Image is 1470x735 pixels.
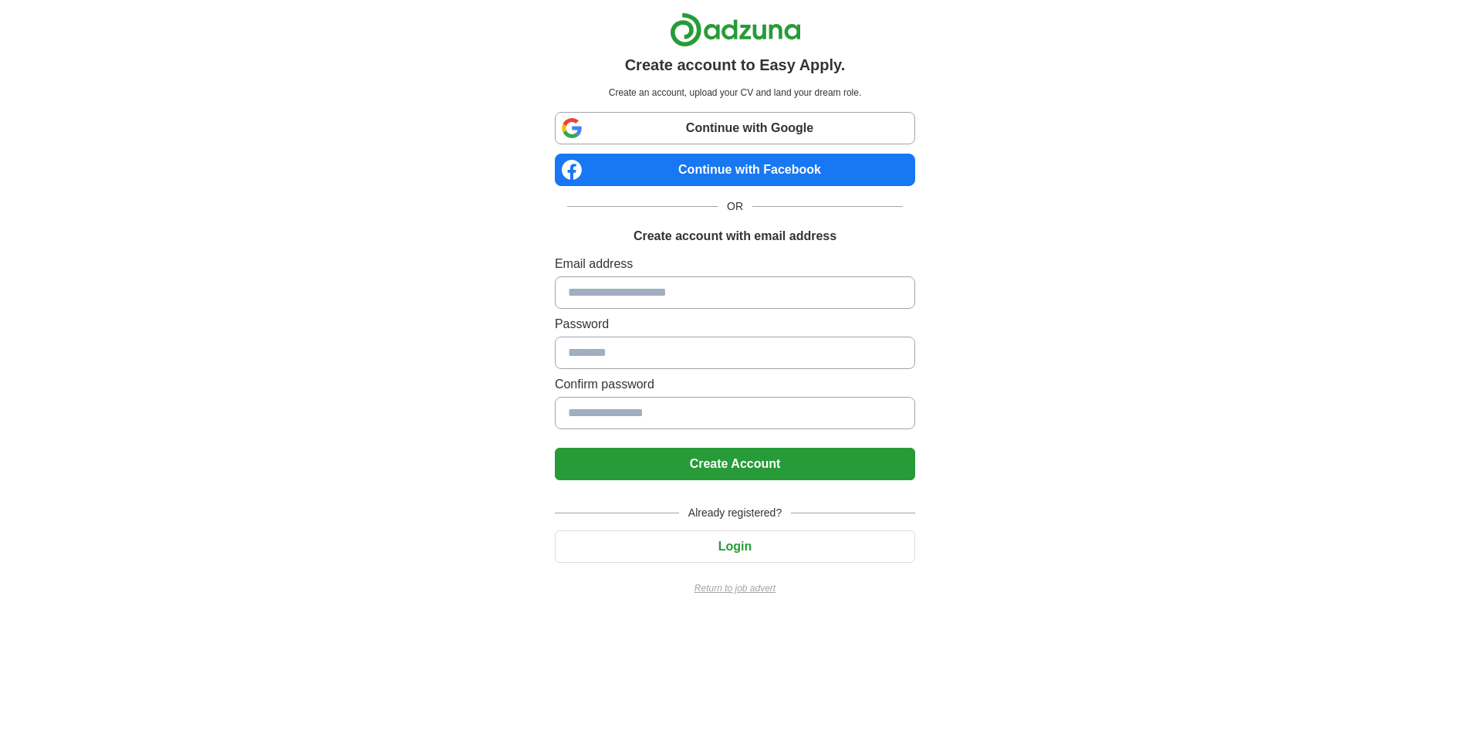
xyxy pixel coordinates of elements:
[555,315,915,334] label: Password
[555,448,915,480] button: Create Account
[625,53,846,76] h1: Create account to Easy Apply.
[558,86,912,100] p: Create an account, upload your CV and land your dream role.
[555,112,915,144] a: Continue with Google
[718,198,752,215] span: OR
[555,154,915,186] a: Continue with Facebook
[555,255,915,273] label: Email address
[555,581,915,595] a: Return to job advert
[555,530,915,563] button: Login
[670,12,801,47] img: Adzuna logo
[555,375,915,394] label: Confirm password
[679,505,791,521] span: Already registered?
[634,227,836,246] h1: Create account with email address
[555,540,915,553] a: Login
